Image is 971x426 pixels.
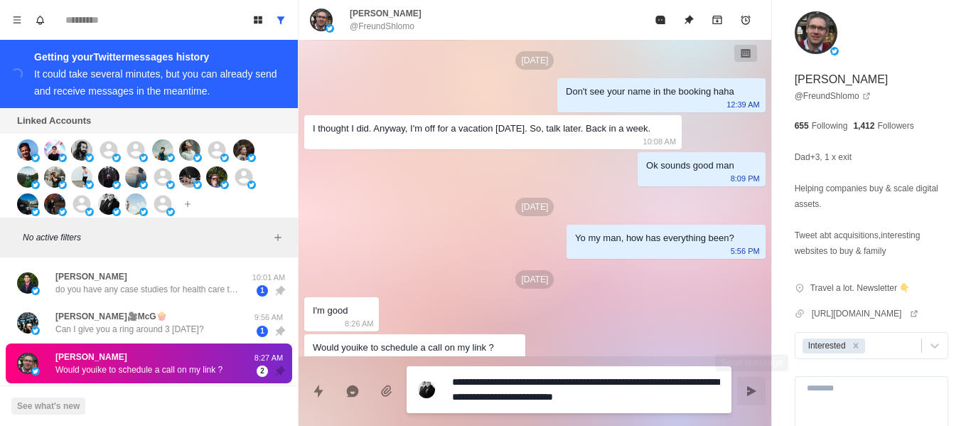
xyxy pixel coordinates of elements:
p: [DATE] [515,51,554,70]
img: picture [125,166,146,188]
p: 10:08 AM [643,134,676,149]
img: picture [310,9,333,31]
span: 1 [257,326,268,337]
img: picture [85,154,94,162]
img: picture [139,154,148,162]
img: picture [98,193,119,215]
img: picture [71,139,92,161]
button: Unpin [675,6,703,34]
img: picture [17,272,38,294]
p: [PERSON_NAME] [55,351,127,363]
img: picture [17,139,38,161]
p: No active filters [23,231,269,244]
img: picture [31,181,40,189]
img: picture [206,166,227,188]
button: Notifications [28,9,51,31]
img: picture [31,208,40,216]
img: picture [166,181,175,189]
div: Yo my man, how has everything been? [575,230,734,246]
img: picture [418,381,435,398]
img: picture [830,47,839,55]
p: Can I give you a ring around 3 [DATE]? [55,323,204,336]
p: 10:01 AM [251,272,286,284]
img: picture [795,11,837,54]
img: picture [31,287,40,295]
span: 2 [257,366,268,377]
img: picture [31,326,40,335]
p: 655 [795,119,809,132]
p: Followers [877,119,913,132]
img: picture [44,166,65,188]
button: Add filters [269,229,286,246]
img: picture [125,193,146,215]
p: @FreundShlomo [350,20,414,33]
p: [DATE] [515,198,554,216]
img: picture [193,154,202,162]
button: Archive [703,6,731,34]
img: picture [58,154,67,162]
img: picture [58,208,67,216]
p: 8:09 PM [731,171,760,186]
p: 1,412 [853,119,874,132]
p: [PERSON_NAME] [795,71,889,88]
div: Don't see your name in the booking haha [566,84,734,100]
p: Linked Accounts [17,114,91,128]
img: picture [44,193,65,215]
img: picture [17,193,38,215]
img: picture [58,181,67,189]
p: 12:39 AM [726,97,759,112]
img: picture [220,154,229,162]
img: picture [179,166,200,188]
button: Add media [372,377,401,405]
div: I thought I did. Anyway, I'm off for a vacation [DATE]. So, talk later. Back in a week. [313,121,650,137]
img: picture [85,208,94,216]
p: Would youike to schedule a call on my link ? [55,363,222,376]
img: picture [112,154,121,162]
img: picture [44,139,65,161]
div: It could take several minutes, but you can already send and receive messages in the meantime. [34,68,277,97]
img: picture [152,139,173,161]
img: picture [247,181,256,189]
button: Reply with AI [338,377,367,405]
p: 5:56 PM [731,243,760,259]
p: Dad+3, 1 x exit Helping companies buy & scale digital assets. Tweet abt acquisitions,interesting ... [795,149,948,259]
div: Remove Interested [848,339,864,353]
div: Getting your Twitter messages history [34,48,281,65]
button: Add reminder [731,6,760,34]
span: 1 [257,285,268,297]
p: do you have any case studies for health care tech of reaching health care providers ? [55,283,240,296]
button: Menu [6,9,28,31]
img: picture [31,367,40,376]
img: picture [112,181,121,189]
img: picture [17,353,38,374]
img: picture [326,24,334,33]
img: picture [139,181,148,189]
div: Ok sounds good man [646,158,734,174]
p: 8:27 AM [490,353,519,368]
p: [PERSON_NAME] [350,7,422,20]
p: [PERSON_NAME]🎥McG🍿 [55,310,167,323]
img: picture [85,181,94,189]
img: picture [139,208,148,216]
img: picture [166,154,175,162]
img: picture [31,154,40,162]
img: picture [17,166,38,188]
p: Following [812,119,848,132]
button: See what's new [11,398,85,415]
p: 8:27 AM [251,352,286,364]
a: @FreundShlomo [795,90,871,102]
button: Send message [737,377,766,405]
img: picture [98,166,119,188]
div: Interested [804,339,848,353]
div: Would youike to schedule a call on my link ? [313,340,494,356]
img: picture [166,208,175,216]
img: picture [220,181,229,189]
img: picture [71,166,92,188]
img: picture [193,181,202,189]
img: picture [17,312,38,334]
a: [URL][DOMAIN_NAME] [812,307,919,320]
img: picture [247,154,256,162]
p: [PERSON_NAME] [55,270,127,283]
div: I'm good [313,303,348,319]
p: 8:26 AM [345,316,373,331]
